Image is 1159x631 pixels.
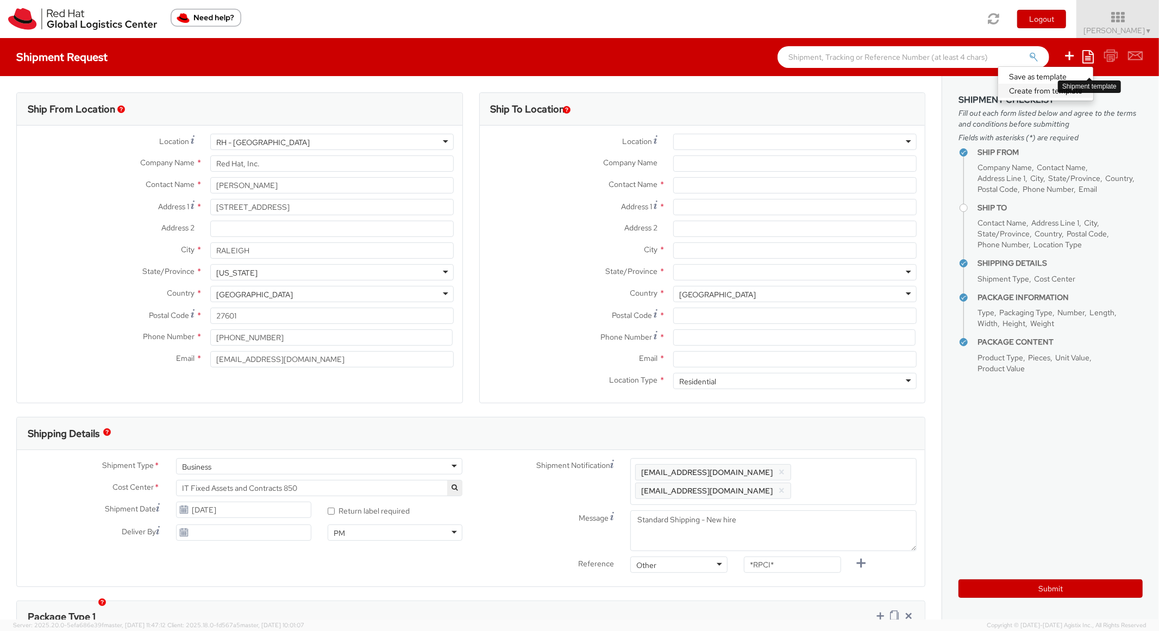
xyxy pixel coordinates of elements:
label: Return label required [328,504,411,516]
span: [EMAIL_ADDRESS][DOMAIN_NAME] [641,486,773,496]
span: Company Name [140,158,195,167]
span: Height [1003,318,1025,328]
span: Phone Number [978,240,1029,249]
span: Server: 2025.20.0-5efa686e39f [13,621,166,629]
span: State/Province [605,266,657,276]
span: IT Fixed Assets and Contracts 850 [176,480,462,496]
span: State/Province [978,229,1030,239]
span: Shipment Notification [536,460,610,471]
span: Company Name [603,158,657,167]
span: Location [159,136,189,146]
span: [PERSON_NAME] [1084,26,1152,35]
span: Address 2 [161,223,195,233]
div: Residential [679,376,716,387]
input: Return label required [328,508,335,515]
h3: Ship From Location [28,104,115,115]
button: Logout [1017,10,1066,28]
span: Weight [1030,318,1054,328]
span: Location [622,136,652,146]
div: [US_STATE] [216,267,258,278]
span: Product Type [978,353,1023,363]
span: Location Type [1033,240,1082,249]
span: Address 1 [621,202,652,211]
div: PM [334,528,345,539]
h4: Ship From [978,148,1143,157]
span: Country [167,288,195,298]
h3: Shipment Checklist [958,95,1143,105]
span: Shipment Type [978,274,1029,284]
span: Copyright © [DATE]-[DATE] Agistix Inc., All Rights Reserved [987,621,1146,630]
button: Submit [958,579,1143,598]
div: Other [636,560,656,571]
span: Email [639,353,657,363]
button: × [778,466,785,479]
span: Client: 2025.18.0-fd567a5 [167,621,304,629]
input: Shipment, Tracking or Reference Number (at least 4 chars) [778,46,1049,68]
span: Company Name [978,163,1032,172]
h3: Package Type 1 [28,611,96,622]
span: City [644,245,657,254]
div: RH - [GEOGRAPHIC_DATA] [216,137,310,148]
span: State/Province [1048,173,1100,183]
span: Phone Number [1023,184,1074,194]
span: Fill out each form listed below and agree to the terms and conditions before submitting [958,108,1143,129]
span: master, [DATE] 11:47:12 [104,621,166,629]
a: Create from template [998,84,1093,98]
span: Email [1079,184,1097,194]
div: Business [182,461,211,472]
span: IT Fixed Assets and Contracts 850 [182,483,456,493]
span: Phone Number [143,332,195,341]
img: rh-logistics-00dfa346123c4ec078e1.svg [8,8,157,30]
div: Shipment template [1058,80,1121,93]
span: City [1084,218,1097,228]
span: Email [176,353,195,363]
span: Postal Code [149,310,189,320]
span: Contact Name [1037,163,1086,172]
span: Location Type [609,375,657,385]
span: Country [1105,173,1132,183]
h4: Ship To [978,204,1143,212]
span: Postal Code [1067,229,1107,239]
span: Contact Name [146,179,195,189]
h4: Shipment Request [16,51,108,63]
span: Packaging Type [999,308,1053,317]
span: Contact Name [978,218,1026,228]
span: Length [1089,308,1114,317]
h3: Shipping Details [28,428,99,439]
span: Address Line 1 [978,173,1025,183]
span: Country [1035,229,1062,239]
button: Need help? [171,9,241,27]
span: Contact Name [609,179,657,189]
span: Width [978,318,998,328]
h3: Ship To Location [491,104,565,115]
span: Type [978,308,994,317]
button: × [778,484,785,497]
span: Postal Code [978,184,1018,194]
span: Message [579,513,609,523]
span: Cost Center [112,482,154,494]
span: Phone Number [600,332,652,342]
span: Address 2 [624,223,657,233]
span: Shipment Date [105,503,156,515]
span: Address Line 1 [1031,218,1079,228]
span: master, [DATE] 10:01:07 [240,621,304,629]
span: Country [630,288,657,298]
h4: Shipping Details [978,259,1143,267]
div: [GEOGRAPHIC_DATA] [679,289,756,300]
span: ▼ [1145,27,1152,35]
span: Unit Value [1055,353,1089,363]
span: Postal Code [612,310,652,320]
span: Address 1 [158,202,189,211]
a: Save as template [998,70,1093,84]
span: [EMAIL_ADDRESS][DOMAIN_NAME] [641,467,773,477]
span: Number [1057,308,1085,317]
h4: Package Content [978,338,1143,346]
span: Shipment Type [102,460,154,472]
span: Deliver By [122,526,156,538]
span: Fields with asterisks (*) are required [958,132,1143,143]
div: [GEOGRAPHIC_DATA] [216,289,293,300]
h4: Package Information [978,293,1143,302]
span: Reference [578,559,614,568]
span: Pieces [1028,353,1050,363]
span: Cost Center [1034,274,1075,284]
